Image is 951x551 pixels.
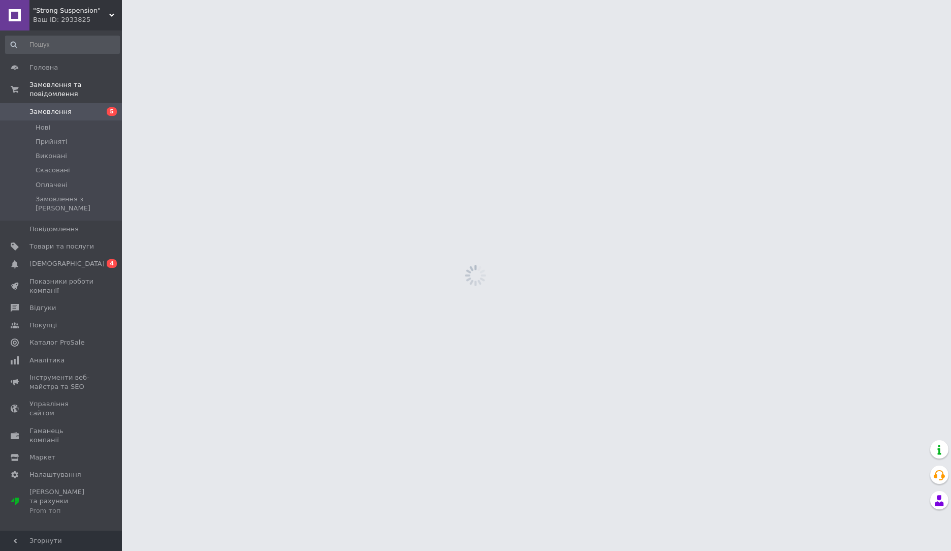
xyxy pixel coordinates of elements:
[29,470,81,479] span: Налаштування
[29,373,94,391] span: Інструменти веб-майстра та SEO
[36,180,68,190] span: Оплачені
[29,277,94,295] span: Показники роботи компанії
[29,487,94,515] span: [PERSON_NAME] та рахунки
[29,356,65,365] span: Аналітика
[36,166,70,175] span: Скасовані
[107,259,117,268] span: 4
[33,15,122,24] div: Ваш ID: 2933825
[33,6,109,15] span: "Strong Suspension"
[107,107,117,116] span: 5
[36,137,67,146] span: Прийняті
[29,63,58,72] span: Головна
[29,321,57,330] span: Покупці
[29,453,55,462] span: Маркет
[29,338,84,347] span: Каталог ProSale
[29,426,94,445] span: Гаманець компанії
[36,123,50,132] span: Нові
[36,195,119,213] span: Замовлення з [PERSON_NAME]
[29,506,94,515] div: Prom топ
[29,303,56,313] span: Відгуки
[36,151,67,161] span: Виконані
[29,80,122,99] span: Замовлення та повідомлення
[5,36,120,54] input: Пошук
[29,400,94,418] span: Управління сайтом
[29,107,72,116] span: Замовлення
[29,242,94,251] span: Товари та послуги
[29,259,105,268] span: [DEMOGRAPHIC_DATA]
[29,225,79,234] span: Повідомлення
